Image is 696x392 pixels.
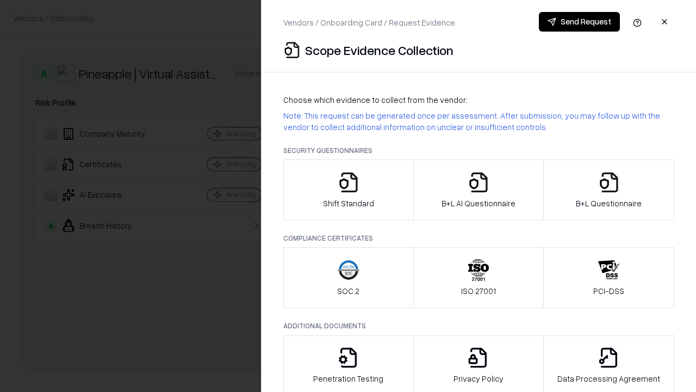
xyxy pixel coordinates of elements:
p: B+L Questionnaire [576,198,642,209]
button: B+L Questionnaire [543,160,674,220]
p: Note: This request can be generated once per assessment. After submission, you may follow up with... [283,110,674,133]
button: B+L AI Questionnaire [413,160,544,220]
button: Shift Standard [283,160,414,220]
button: SOC 2 [283,247,414,308]
p: Penetration Testing [313,373,383,384]
p: Vendors / Onboarding Card / Request Evidence [283,17,455,28]
button: PCI-DSS [543,247,674,308]
p: Security Questionnaires [283,146,674,155]
button: ISO 27001 [413,247,544,308]
button: Send Request [539,12,620,32]
p: Choose which evidence to collect from the vendor: [283,94,674,106]
p: ISO 27001 [461,285,496,297]
p: PCI-DSS [593,285,624,297]
p: Data Processing Agreement [557,373,660,384]
p: Shift Standard [323,198,374,209]
p: Scope Evidence Collection [305,41,453,59]
p: Compliance Certificates [283,234,674,243]
p: Privacy Policy [453,373,504,384]
p: SOC 2 [337,285,359,297]
p: B+L AI Questionnaire [442,198,515,209]
p: Additional Documents [283,321,674,330]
